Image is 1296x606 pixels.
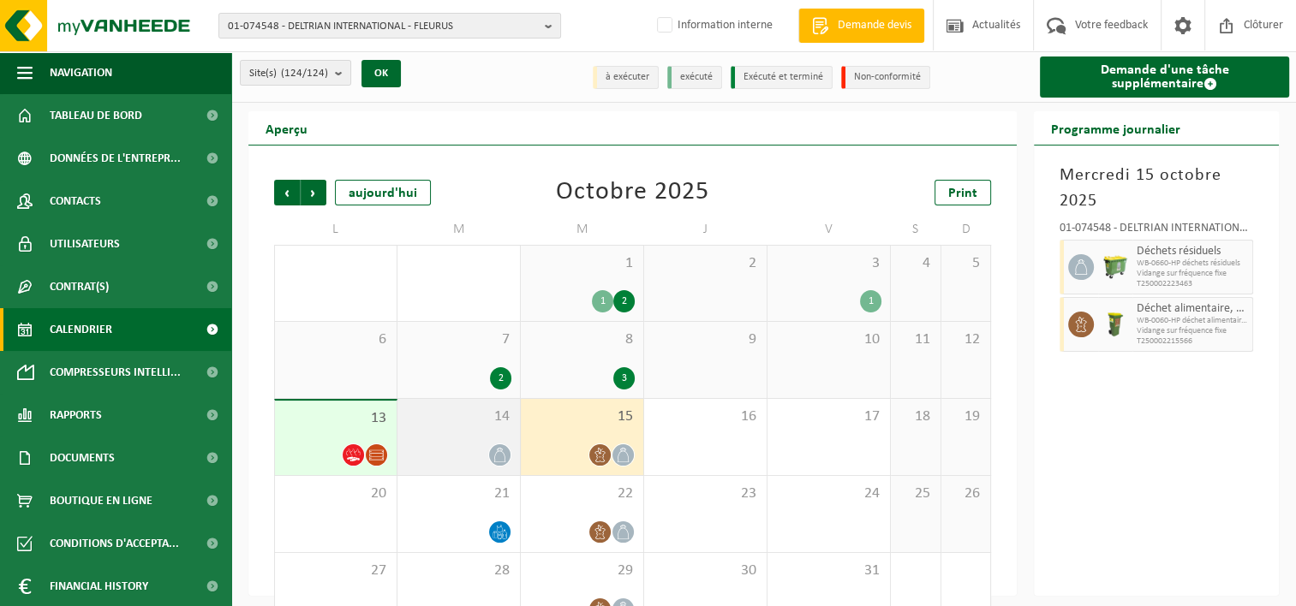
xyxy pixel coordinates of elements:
[301,180,326,205] span: Suivant
[50,265,109,308] span: Contrat(s)
[406,407,511,426] span: 14
[950,484,982,503] span: 26
[529,561,635,580] span: 29
[776,484,881,503] span: 24
[397,214,521,245] td: M
[1137,258,1248,269] span: WB-0660-HP déchets résiduels
[406,561,511,580] span: 28
[1102,254,1128,280] img: WB-0660-HPE-GN-50
[950,330,982,349] span: 12
[284,561,388,580] span: 27
[841,66,930,89] li: Non-conformité
[521,214,644,245] td: M
[529,484,635,503] span: 22
[274,180,300,205] span: Précédent
[950,407,982,426] span: 19
[833,17,916,34] span: Demande devis
[1060,223,1253,240] div: 01-074548 - DELTRIAN INTERNATIONAL - FLEURUS
[1137,302,1248,316] span: Déchet alimentaire, contenant des produits d'origine animale, non emballé, catégorie 3
[1102,312,1128,337] img: WB-0060-HPE-GN-50
[653,561,758,580] span: 30
[50,94,142,137] span: Tableau de bord
[593,66,659,89] li: à exécuter
[50,308,112,351] span: Calendrier
[284,330,388,349] span: 6
[941,214,992,245] td: D
[249,61,328,86] span: Site(s)
[767,214,891,245] td: V
[50,479,152,522] span: Boutique en ligne
[592,290,613,312] div: 1
[1040,56,1289,98] a: Demande d'une tâche supplémentaire
[50,51,112,94] span: Navigation
[529,254,635,273] span: 1
[284,409,388,428] span: 13
[1034,111,1197,145] h2: Programme journalier
[654,13,773,39] label: Information interne
[1137,336,1248,347] span: T250002215566
[1137,279,1248,289] span: T250002223463
[613,290,635,312] div: 2
[228,14,538,39] span: 01-074548 - DELTRIAN INTERNATIONAL - FLEURUS
[776,254,881,273] span: 3
[644,214,767,245] td: J
[860,290,881,312] div: 1
[891,214,941,245] td: S
[613,367,635,389] div: 3
[1137,316,1248,326] span: WB-0060-HP déchet alimentaire, contenant des produits d'orig
[667,66,722,89] li: exécuté
[361,60,401,87] button: OK
[653,254,758,273] span: 2
[899,254,932,273] span: 4
[274,214,397,245] td: L
[653,330,758,349] span: 9
[50,223,120,265] span: Utilisateurs
[950,254,982,273] span: 5
[1137,326,1248,336] span: Vidange sur fréquence fixe
[50,351,181,394] span: Compresseurs intelli...
[899,484,932,503] span: 25
[899,330,932,349] span: 11
[899,407,932,426] span: 18
[653,484,758,503] span: 23
[776,330,881,349] span: 10
[50,137,181,180] span: Données de l'entrepr...
[776,561,881,580] span: 31
[556,180,709,205] div: Octobre 2025
[529,407,635,426] span: 15
[776,407,881,426] span: 17
[490,367,511,389] div: 2
[240,60,351,86] button: Site(s)(124/124)
[653,407,758,426] span: 16
[335,180,431,205] div: aujourd'hui
[281,68,328,79] count: (124/124)
[406,484,511,503] span: 21
[50,522,179,565] span: Conditions d'accepta...
[50,394,102,437] span: Rapports
[50,437,115,479] span: Documents
[1137,245,1248,258] span: Déchets résiduels
[529,330,635,349] span: 8
[935,180,991,205] a: Print
[284,484,388,503] span: 20
[1137,269,1248,279] span: Vidange sur fréquence fixe
[406,330,511,349] span: 7
[731,66,833,89] li: Exécuté et terminé
[248,111,325,145] h2: Aperçu
[218,13,561,39] button: 01-074548 - DELTRIAN INTERNATIONAL - FLEURUS
[50,180,101,223] span: Contacts
[1060,163,1253,214] h3: Mercredi 15 octobre 2025
[948,187,977,200] span: Print
[798,9,924,43] a: Demande devis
